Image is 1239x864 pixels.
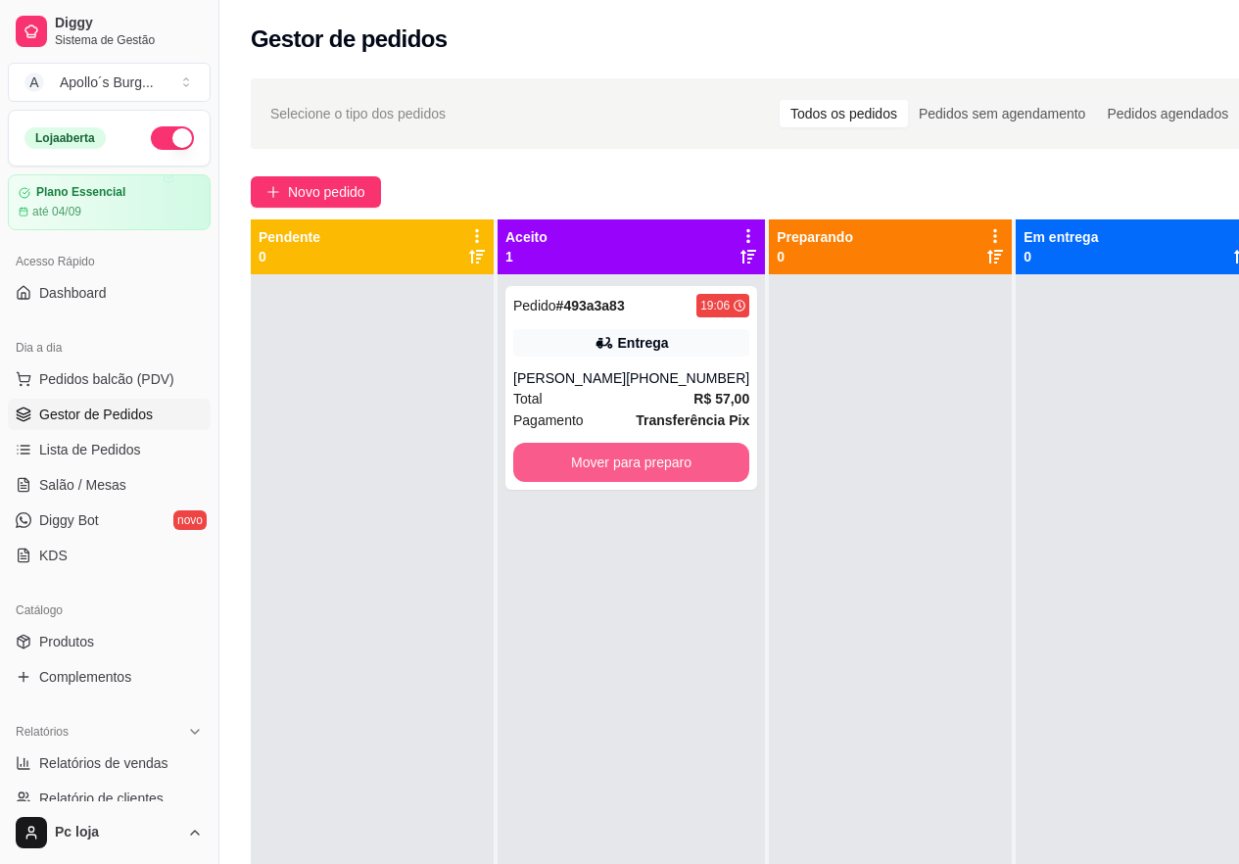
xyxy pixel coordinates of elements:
article: Plano Essencial [36,185,125,200]
a: DiggySistema de Gestão [8,8,211,55]
strong: # 493a3a83 [556,298,625,313]
button: Alterar Status [151,126,194,150]
a: Dashboard [8,277,211,309]
span: Relatórios de vendas [39,753,168,773]
span: Selecione o tipo dos pedidos [270,103,446,124]
div: Todos os pedidos [780,100,908,127]
p: Em entrega [1024,227,1098,247]
div: Catálogo [8,595,211,626]
button: Pc loja [8,809,211,856]
div: [PHONE_NUMBER] [626,368,749,388]
p: Preparando [777,227,853,247]
a: KDS [8,540,211,571]
span: Dashboard [39,283,107,303]
span: Relatório de clientes [39,789,164,808]
span: Pagamento [513,409,584,431]
span: KDS [39,546,68,565]
a: Complementos [8,661,211,693]
p: Aceito [505,227,548,247]
button: Mover para preparo [513,443,749,482]
span: Diggy Bot [39,510,99,530]
span: Novo pedido [288,181,365,203]
p: Pendente [259,227,320,247]
span: A [24,72,44,92]
span: Diggy [55,15,203,32]
span: Relatórios [16,724,69,740]
div: Acesso Rápido [8,246,211,277]
p: 0 [777,247,853,266]
span: Complementos [39,667,131,687]
div: 19:06 [700,298,730,313]
span: Total [513,388,543,409]
div: Pedidos sem agendamento [908,100,1096,127]
span: Produtos [39,632,94,651]
span: Gestor de Pedidos [39,405,153,424]
strong: R$ 57,00 [693,391,749,407]
button: Select a team [8,63,211,102]
a: Relatório de clientes [8,783,211,814]
button: Pedidos balcão (PDV) [8,363,211,395]
div: Apollo´s Burg ... [60,72,154,92]
span: Pedido [513,298,556,313]
div: Dia a dia [8,332,211,363]
p: 1 [505,247,548,266]
a: Salão / Mesas [8,469,211,501]
span: Salão / Mesas [39,475,126,495]
a: Lista de Pedidos [8,434,211,465]
a: Gestor de Pedidos [8,399,211,430]
span: Pedidos balcão (PDV) [39,369,174,389]
div: Pedidos agendados [1096,100,1239,127]
div: Loja aberta [24,127,106,149]
strong: Transferência Pix [636,412,749,428]
a: Diggy Botnovo [8,504,211,536]
a: Plano Essencialaté 04/09 [8,174,211,230]
div: Entrega [618,333,669,353]
p: 0 [259,247,320,266]
h2: Gestor de pedidos [251,24,448,55]
span: plus [266,185,280,199]
a: Produtos [8,626,211,657]
p: 0 [1024,247,1098,266]
span: Pc loja [55,824,179,841]
span: Sistema de Gestão [55,32,203,48]
div: [PERSON_NAME] [513,368,626,388]
span: Lista de Pedidos [39,440,141,459]
button: Novo pedido [251,176,381,208]
article: até 04/09 [32,204,81,219]
a: Relatórios de vendas [8,747,211,779]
